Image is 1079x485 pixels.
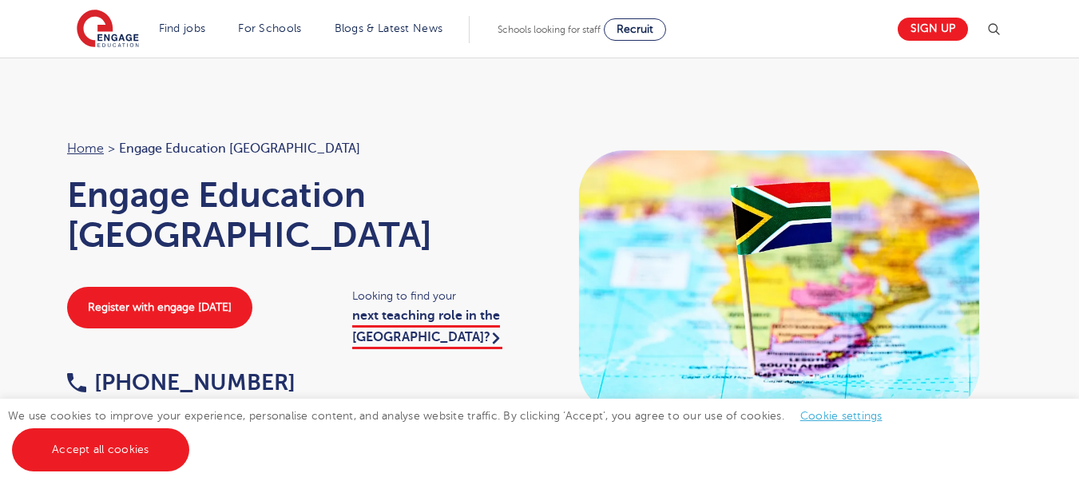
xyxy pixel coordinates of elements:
[8,410,899,455] span: We use cookies to improve your experience, personalise content, and analyse website traffic. By c...
[12,428,189,471] a: Accept all cookies
[159,22,206,34] a: Find jobs
[898,18,968,41] a: Sign up
[67,175,524,255] h1: Engage Education [GEOGRAPHIC_DATA]
[67,370,296,395] a: [PHONE_NUMBER]
[352,287,524,305] span: Looking to find your
[67,138,524,159] nav: breadcrumb
[119,138,360,159] span: Engage Education [GEOGRAPHIC_DATA]
[67,141,104,156] a: Home
[108,141,115,156] span: >
[604,18,666,41] a: Recruit
[617,23,653,35] span: Recruit
[238,22,301,34] a: For Schools
[498,24,601,35] span: Schools looking for staff
[67,287,252,328] a: Register with engage [DATE]
[77,10,139,50] img: Engage Education
[352,308,502,348] a: next teaching role in the [GEOGRAPHIC_DATA]?
[335,22,443,34] a: Blogs & Latest News
[800,410,883,422] a: Cookie settings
